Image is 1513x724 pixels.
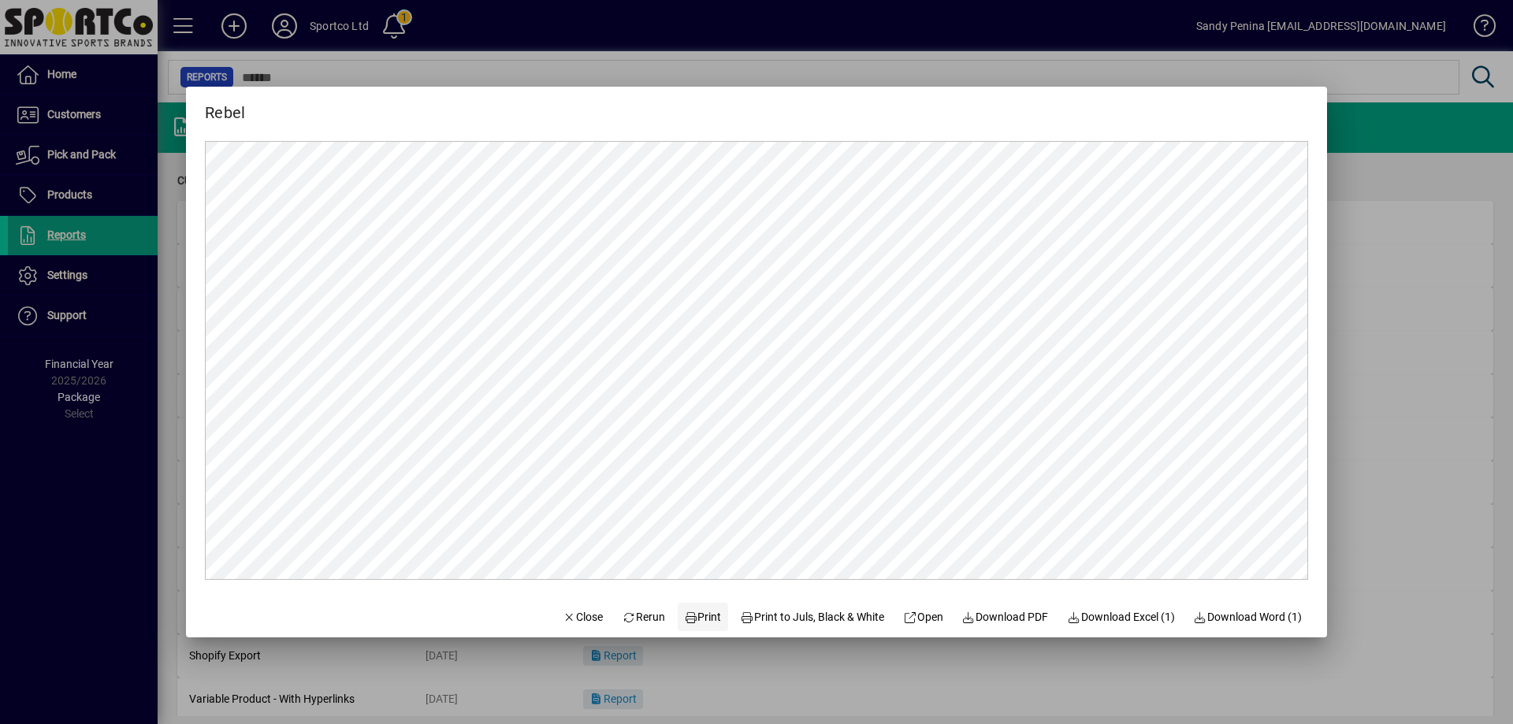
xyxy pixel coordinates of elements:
span: Print to Juls, Black & White [741,609,885,626]
span: Open [903,609,943,626]
button: Download Word (1) [1188,603,1309,631]
span: Close [563,609,604,626]
button: Close [556,603,610,631]
button: Download Excel (1) [1061,603,1181,631]
a: Download PDF [956,603,1055,631]
a: Open [897,603,950,631]
span: Rerun [622,609,665,626]
span: Download Excel (1) [1067,609,1175,626]
h2: Rebel [186,87,264,125]
span: Print [684,609,722,626]
span: Download PDF [962,609,1049,626]
button: Print [678,603,728,631]
button: Print to Juls, Black & White [734,603,891,631]
span: Download Word (1) [1194,609,1303,626]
